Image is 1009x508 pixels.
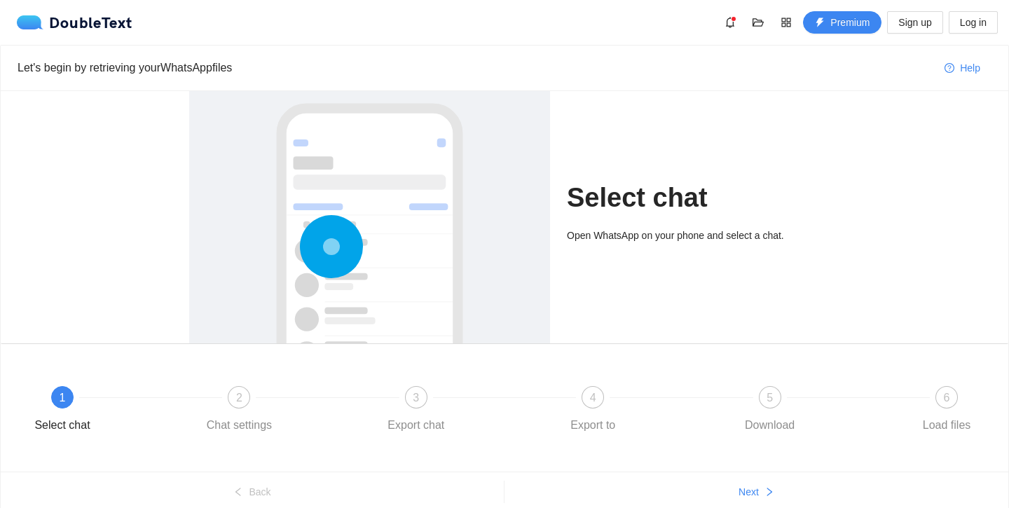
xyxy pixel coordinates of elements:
div: 4Export to [552,386,729,437]
span: thunderbolt [815,18,825,29]
span: 6 [944,392,950,404]
span: Premium [830,15,870,30]
span: question-circle [945,63,954,74]
div: Select chat [34,414,90,437]
button: bell [719,11,741,34]
span: 3 [413,392,419,404]
div: DoubleText [17,15,132,29]
span: folder-open [748,17,769,28]
span: Help [960,60,980,76]
span: Sign up [898,15,931,30]
div: Export to [570,414,615,437]
span: Next [739,484,759,500]
span: 2 [236,392,242,404]
span: appstore [776,17,797,28]
div: 3Export chat [376,386,552,437]
span: right [764,487,774,498]
div: Chat settings [207,414,272,437]
button: thunderboltPremium [803,11,881,34]
div: Let's begin by retrieving your WhatsApp files [18,59,933,76]
div: 5Download [729,386,906,437]
button: question-circleHelp [933,57,991,79]
div: 2Chat settings [198,386,375,437]
span: 1 [60,392,66,404]
span: bell [720,17,741,28]
div: Export chat [387,414,444,437]
button: Nextright [504,481,1008,503]
div: Load files [923,414,971,437]
div: Download [745,414,795,437]
div: Open WhatsApp on your phone and select a chat. [567,228,820,243]
button: folder-open [747,11,769,34]
img: logo [17,15,49,29]
span: 4 [590,392,596,404]
div: 6Load files [906,386,987,437]
button: Log in [949,11,998,34]
h1: Select chat [567,181,820,214]
button: leftBack [1,481,504,503]
button: Sign up [887,11,942,34]
button: appstore [775,11,797,34]
div: 1Select chat [22,386,198,437]
span: Log in [960,15,987,30]
a: logoDoubleText [17,15,132,29]
span: 5 [767,392,773,404]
